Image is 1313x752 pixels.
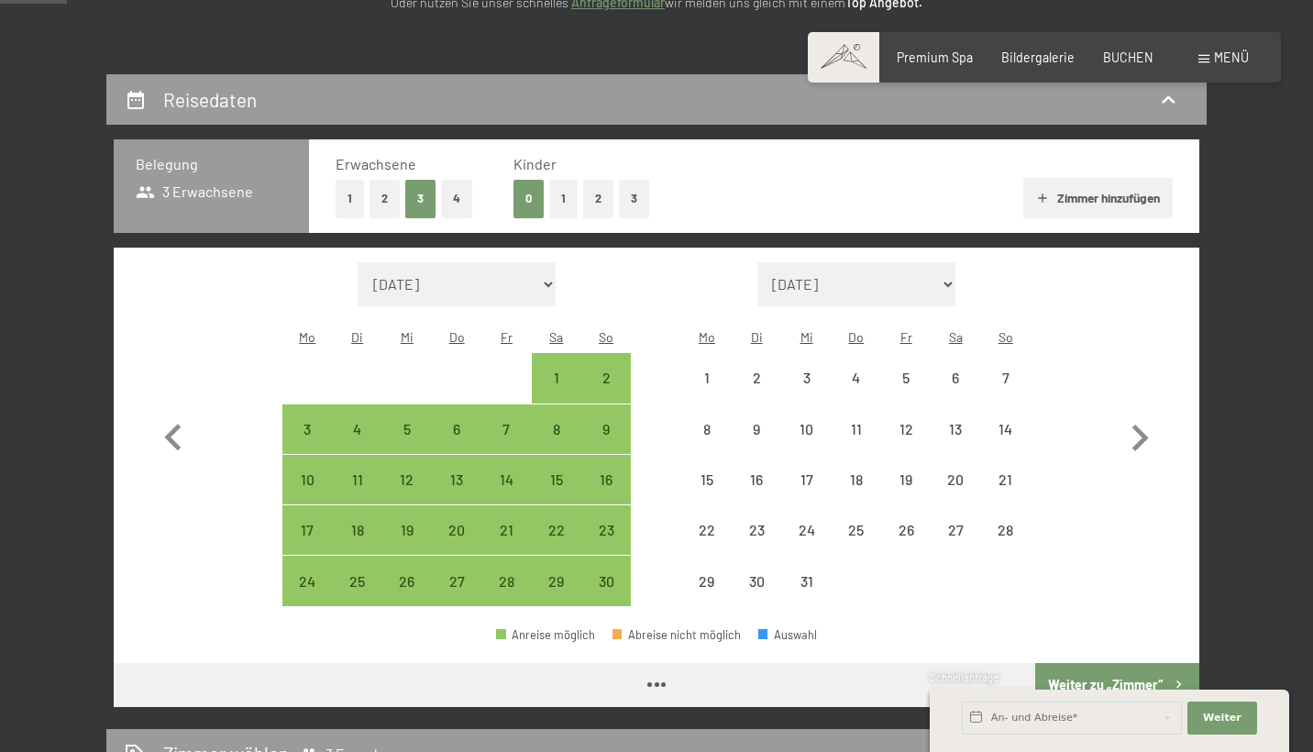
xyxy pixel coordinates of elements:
[483,472,529,518] div: 14
[334,472,380,518] div: 11
[848,329,864,345] abbr: Donnerstag
[783,370,829,416] div: 3
[336,155,416,172] span: Erwachsene
[881,404,931,454] div: Anreise nicht möglich
[532,556,581,605] div: Sat Nov 29 2025
[432,556,481,605] div: Thu Nov 27 2025
[783,422,829,468] div: 10
[734,370,779,416] div: 2
[881,353,931,403] div: Fri Dec 05 2025
[581,353,631,403] div: Sun Nov 02 2025
[549,180,578,217] button: 1
[534,523,579,569] div: 22
[832,455,881,504] div: Thu Dec 18 2025
[382,455,432,504] div: Anreise möglich
[583,180,613,217] button: 2
[332,556,381,605] div: Anreise möglich
[334,574,380,620] div: 25
[732,404,781,454] div: Anreise nicht möglich
[532,505,581,555] div: Anreise möglich
[583,523,629,569] div: 23
[532,404,581,454] div: Anreise möglich
[1113,262,1166,607] button: Nächster Monat
[881,353,931,403] div: Anreise nicht möglich
[1023,178,1173,218] button: Zimmer hinzufügen
[483,574,529,620] div: 28
[332,404,381,454] div: Anreise möglich
[336,180,364,217] button: 1
[434,472,480,518] div: 13
[832,505,881,555] div: Anreise nicht möglich
[382,556,432,605] div: Anreise möglich
[983,523,1029,569] div: 28
[781,404,831,454] div: Wed Dec 10 2025
[332,455,381,504] div: Tue Nov 11 2025
[684,422,730,468] div: 8
[983,422,1029,468] div: 14
[534,574,579,620] div: 29
[282,455,332,504] div: Anreise möglich
[682,353,732,403] div: Anreise nicht möglich
[781,505,831,555] div: Anreise nicht möglich
[682,455,732,504] div: Anreise nicht möglich
[981,455,1031,504] div: Sun Dec 21 2025
[332,455,381,504] div: Anreise möglich
[682,556,732,605] div: Anreise nicht möglich
[432,556,481,605] div: Anreise möglich
[441,180,472,217] button: 4
[432,455,481,504] div: Thu Nov 13 2025
[370,180,400,217] button: 2
[931,353,980,403] div: Anreise nicht möglich
[883,370,929,416] div: 5
[583,370,629,416] div: 2
[163,88,257,111] h2: Reisedaten
[334,422,380,468] div: 4
[136,182,253,202] span: 3 Erwachsene
[732,556,781,605] div: Tue Dec 30 2025
[932,523,978,569] div: 27
[832,505,881,555] div: Thu Dec 25 2025
[832,353,881,403] div: Thu Dec 04 2025
[734,574,779,620] div: 30
[734,523,779,569] div: 23
[147,262,200,607] button: Vorheriger Monat
[931,455,980,504] div: Sat Dec 20 2025
[1103,50,1153,65] span: BUCHEN
[483,422,529,468] div: 7
[282,505,332,555] div: Mon Nov 17 2025
[449,329,465,345] abbr: Donnerstag
[432,404,481,454] div: Anreise möglich
[981,404,1031,454] div: Sun Dec 14 2025
[931,455,980,504] div: Anreise nicht möglich
[931,404,980,454] div: Sat Dec 13 2025
[682,455,732,504] div: Mon Dec 15 2025
[684,370,730,416] div: 1
[481,455,531,504] div: Anreise möglich
[783,472,829,518] div: 17
[282,404,332,454] div: Mon Nov 03 2025
[384,422,430,468] div: 5
[732,404,781,454] div: Tue Dec 09 2025
[682,505,732,555] div: Mon Dec 22 2025
[581,556,631,605] div: Anreise möglich
[282,556,332,605] div: Mon Nov 24 2025
[981,505,1031,555] div: Anreise nicht möglich
[732,505,781,555] div: Anreise nicht möglich
[732,556,781,605] div: Anreise nicht möglich
[1001,50,1075,65] a: Bildergalerie
[282,455,332,504] div: Mon Nov 10 2025
[832,404,881,454] div: Anreise nicht möglich
[351,329,363,345] abbr: Dienstag
[581,455,631,504] div: Sun Nov 16 2025
[781,556,831,605] div: Wed Dec 31 2025
[932,422,978,468] div: 13
[581,455,631,504] div: Anreise möglich
[434,523,480,569] div: 20
[684,523,730,569] div: 22
[136,154,287,174] h3: Belegung
[931,505,980,555] div: Sat Dec 27 2025
[932,472,978,518] div: 20
[732,455,781,504] div: Anreise nicht möglich
[732,455,781,504] div: Tue Dec 16 2025
[832,455,881,504] div: Anreise nicht möglich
